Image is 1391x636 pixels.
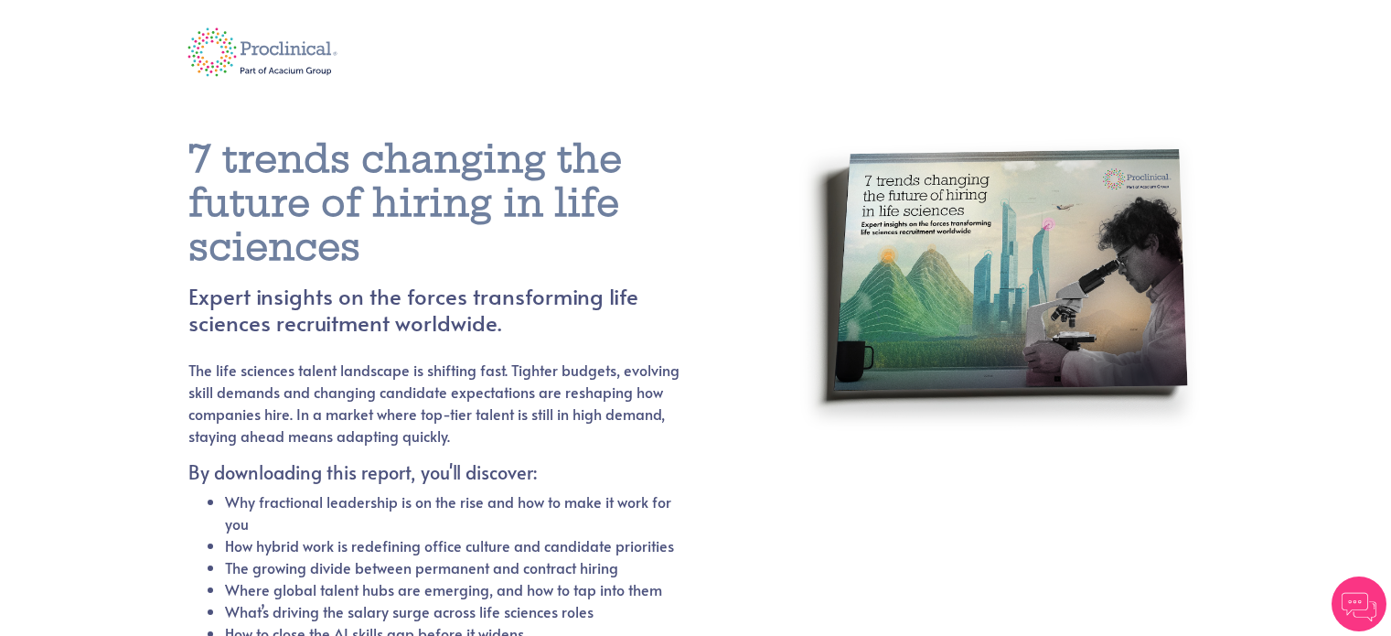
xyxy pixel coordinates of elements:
[225,490,681,534] li: Why fractional leadership is on the rise and how to make it work for you
[188,461,681,483] h5: By downloading this report, you'll discover:
[225,534,681,556] li: How hybrid work is redefining office culture and candidate priorities
[225,600,681,622] li: What’s driving the salary surge across life sciences roles
[175,16,351,89] img: logo
[225,578,681,600] li: Where global talent hubs are emerging, and how to tap into them
[188,137,725,269] h1: 7 trends changing the future of hiring in life sciences
[225,556,681,578] li: The growing divide between permanent and contract hiring
[188,359,681,447] p: The life sciences talent landscape is shifting fast. Tighter budgets, evolving skill demands and ...
[1332,577,1386,631] img: Chatbot
[188,284,725,337] h4: Expert insights on the forces transforming life sciences recruitment worldwide.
